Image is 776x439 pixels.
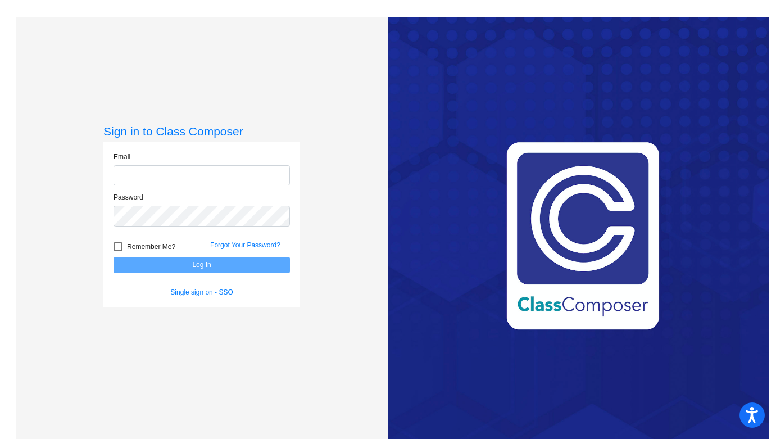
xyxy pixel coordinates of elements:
label: Email [114,152,130,162]
label: Password [114,192,143,202]
button: Log In [114,257,290,273]
a: Forgot Your Password? [210,241,280,249]
span: Remember Me? [127,240,175,254]
a: Single sign on - SSO [170,288,233,296]
h3: Sign in to Class Composer [103,124,300,138]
